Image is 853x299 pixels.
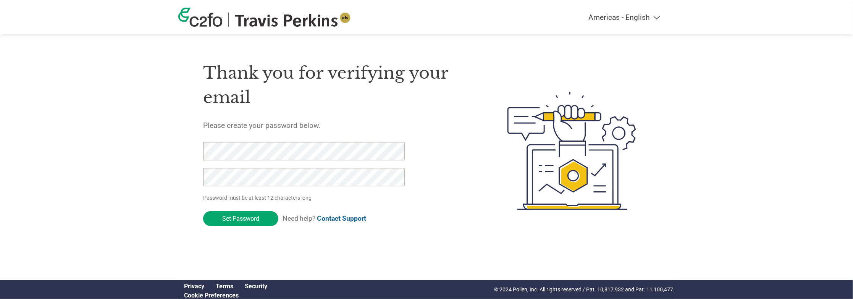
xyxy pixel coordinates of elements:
[184,283,204,290] a: Privacy
[494,286,675,294] p: © 2024 Pollen, Inc. All rights reserved / Pat. 10,817,932 and Pat. 11,100,477.
[203,211,278,226] input: Set Password
[184,292,239,299] a: Cookie Preferences, opens a dedicated popup modal window
[203,121,471,130] h5: Please create your password below.
[245,283,267,290] a: Security
[216,283,233,290] a: Terms
[203,194,407,202] p: Password must be at least 12 characters long
[178,292,273,299] div: Open Cookie Preferences Modal
[178,8,223,27] img: c2fo logo
[317,215,366,222] a: Contact Support
[234,13,351,27] img: Travis Perkins
[283,215,366,222] span: Need help?
[494,50,650,252] img: create-password
[203,61,471,110] h1: Thank you for verifying your email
